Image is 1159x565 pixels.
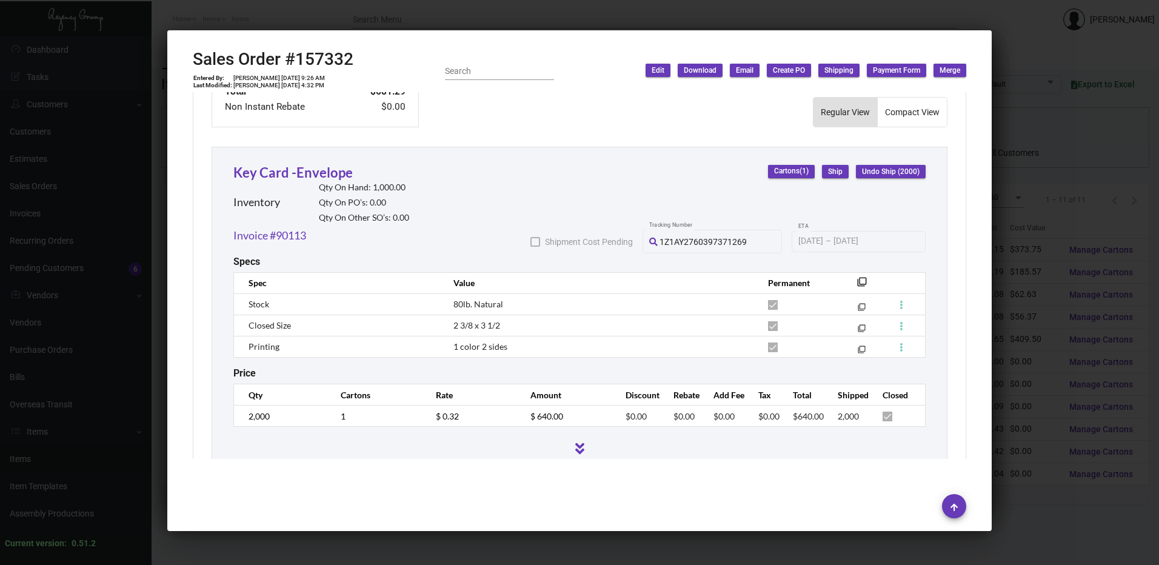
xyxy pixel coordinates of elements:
[233,164,353,181] a: Key Card -Envelope
[72,537,96,550] div: 0.51.2
[233,82,326,89] td: [PERSON_NAME] [DATE] 4:32 PM
[626,411,647,421] span: $0.00
[249,299,269,309] span: Stock
[518,384,613,406] th: Amount
[319,182,409,193] h2: Qty On Hand: 1,000.00
[193,49,353,70] h2: Sales Order #157332
[746,384,781,406] th: Tax
[545,235,633,249] span: Shipment Cost Pending
[424,384,519,406] th: Rate
[798,236,823,246] input: Start date
[453,341,507,352] span: 1 color 2 sides
[193,82,233,89] td: Last Modified:
[833,236,892,246] input: End date
[940,65,960,76] span: Merge
[818,64,860,77] button: Shipping
[873,65,920,76] span: Payment Form
[758,411,780,421] span: $0.00
[224,84,350,99] td: Total
[934,64,966,77] button: Merge
[453,299,503,309] span: 80lb. Natural
[329,384,424,406] th: Cartons
[453,320,500,330] span: 2 3/8 x 3 1/2
[878,98,947,127] button: Compact View
[736,65,753,76] span: Email
[319,213,409,223] h2: Qty On Other SO’s: 0.00
[857,281,867,290] mat-icon: filter_none
[224,99,350,115] td: Non Instant Rebate
[613,384,661,406] th: Discount
[838,411,859,421] span: 2,000
[234,272,441,293] th: Spec
[661,384,701,406] th: Rebate
[800,167,809,176] span: (1)
[5,537,67,550] div: Current version:
[652,65,664,76] span: Edit
[646,64,670,77] button: Edit
[773,65,805,76] span: Create PO
[828,167,843,177] span: Ship
[673,411,695,421] span: $0.00
[862,167,920,177] span: Undo Ship (2000)
[193,75,233,82] td: Entered By:
[234,384,329,406] th: Qty
[249,341,279,352] span: Printing
[701,384,746,406] th: Add Fee
[858,306,866,313] mat-icon: filter_none
[858,348,866,356] mat-icon: filter_none
[813,98,877,127] button: Regular View
[350,84,406,99] td: $681.29
[756,272,839,293] th: Permanent
[858,327,866,335] mat-icon: filter_none
[870,384,925,406] th: Closed
[319,198,409,208] h2: Qty On PO’s: 0.00
[867,64,926,77] button: Payment Form
[233,256,260,267] h2: Specs
[678,64,723,77] button: Download
[233,367,256,379] h2: Price
[249,320,291,330] span: Closed Size
[350,99,406,115] td: $0.00
[826,236,831,246] span: –
[233,75,326,82] td: [PERSON_NAME] [DATE] 9:26 AM
[774,166,809,176] span: Cartons
[713,411,735,421] span: $0.00
[822,165,849,178] button: Ship
[768,165,815,178] button: Cartons(1)
[856,165,926,178] button: Undo Ship (2000)
[826,384,870,406] th: Shipped
[781,384,826,406] th: Total
[793,411,824,421] span: $640.00
[233,227,306,244] a: Invoice #90113
[730,64,760,77] button: Email
[660,237,747,247] span: 1Z1AY2760397371269
[767,64,811,77] button: Create PO
[441,272,756,293] th: Value
[824,65,853,76] span: Shipping
[233,196,280,209] h2: Inventory
[684,65,716,76] span: Download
